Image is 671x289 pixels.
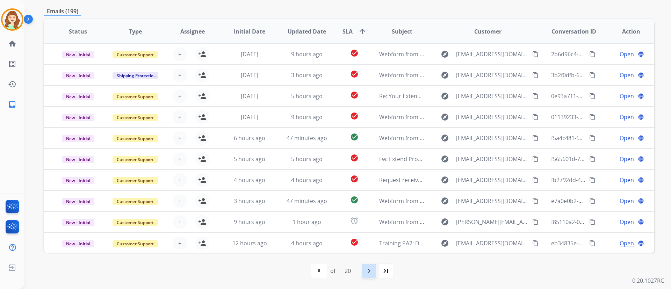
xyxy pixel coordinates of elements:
mat-icon: list_alt [8,60,16,68]
span: [DATE] [241,50,258,58]
span: 1 hour ago [293,218,321,226]
span: + [178,92,181,100]
button: + [173,131,187,145]
span: Initial Date [234,27,265,36]
p: 0.20.1027RC [632,276,664,285]
mat-icon: content_copy [532,198,539,204]
img: avatar [2,10,22,29]
span: e7a0e0b2-46f3-409c-b794-8658020ef175 [551,197,656,205]
span: [EMAIL_ADDRESS][DOMAIN_NAME] [456,50,528,58]
span: [DATE] [241,113,258,121]
span: New - Initial [62,51,94,58]
mat-icon: language [638,72,644,78]
span: f85110a2-01f9-4d56-86fd-5ad422e86ac8 [551,218,655,226]
span: New - Initial [62,219,94,226]
mat-icon: content_copy [589,198,596,204]
span: 9 hours ago [291,113,323,121]
mat-icon: content_copy [589,177,596,183]
mat-icon: explore [441,176,449,184]
mat-icon: content_copy [532,72,539,78]
mat-icon: content_copy [532,93,539,99]
p: Emails (199) [44,7,81,16]
span: Training PA2: Do Not Assign ([PERSON_NAME]) [379,239,501,247]
span: Conversation ID [551,27,596,36]
button: + [173,173,187,187]
mat-icon: language [638,51,644,57]
span: Open [620,176,634,184]
span: [EMAIL_ADDRESS][DOMAIN_NAME] [456,113,528,121]
div: 20 [339,264,356,278]
span: 9 hours ago [234,218,265,226]
span: New - Initial [62,135,94,142]
span: [PERSON_NAME][EMAIL_ADDRESS][DOMAIN_NAME] [456,218,528,226]
mat-icon: content_copy [532,114,539,120]
button: + [173,236,187,250]
button: + [173,215,187,229]
mat-icon: content_copy [532,156,539,162]
span: + [178,71,181,79]
span: fb2792dd-4a40-4c58-bc5c-863d8a563c62 [551,176,658,184]
span: + [178,155,181,163]
mat-icon: language [638,114,644,120]
span: Shipping Protection [113,72,160,79]
span: + [178,50,181,58]
mat-icon: language [638,177,644,183]
mat-icon: navigate_next [365,267,373,275]
mat-icon: check_circle [350,112,359,120]
span: 9 hours ago [291,50,323,58]
span: 5 hours ago [291,155,323,163]
span: 01139233-3414-429a-8bc8-9ac220bdda05 [551,113,659,121]
mat-icon: explore [441,155,449,163]
mat-icon: content_copy [589,219,596,225]
span: Subject [392,27,412,36]
mat-icon: check_circle [350,196,359,204]
span: 2b6d96c4-e192-4b90-85e3-66d4e92343aa [551,50,660,58]
span: + [178,113,181,121]
span: Open [620,197,634,205]
span: New - Initial [62,240,94,247]
span: f565601d-7477-4ef6-8c59-6e55311d1e3e [551,155,656,163]
div: of [330,267,335,275]
mat-icon: content_copy [532,177,539,183]
mat-icon: language [638,135,644,141]
button: + [173,47,187,61]
span: eb34835e-5319-4fa3-a74e-92d3e3303584 [551,239,658,247]
mat-icon: content_copy [532,240,539,246]
mat-icon: content_copy [589,72,596,78]
span: New - Initial [62,114,94,121]
span: + [178,218,181,226]
span: Customer Support [113,114,158,121]
span: [EMAIL_ADDRESS][DOMAIN_NAME] [456,197,528,205]
span: [DATE] [241,71,258,79]
span: Webform from [EMAIL_ADDRESS][DOMAIN_NAME] on [DATE] [379,197,537,205]
mat-icon: explore [441,218,449,226]
span: New - Initial [62,156,94,163]
span: Request received] Resolve the issue and log your decision. ͏‌ ͏‌ ͏‌ ͏‌ ͏‌ ͏‌ ͏‌ ͏‌ ͏‌ ͏‌ ͏‌ ͏‌ ͏‌... [379,176,586,184]
mat-icon: explore [441,239,449,247]
span: Customer Support [113,177,158,184]
mat-icon: person_add [198,176,207,184]
span: Customer Support [113,51,158,58]
mat-icon: inbox [8,100,16,109]
mat-icon: check_circle [350,49,359,57]
mat-icon: person_add [198,197,207,205]
span: Status [69,27,87,36]
mat-icon: person_add [198,155,207,163]
mat-icon: check_circle [350,175,359,183]
mat-icon: history [8,80,16,88]
span: [EMAIL_ADDRESS][DOMAIN_NAME] [456,92,528,100]
mat-icon: person_add [198,113,207,121]
span: Webform from [EMAIL_ADDRESS][DOMAIN_NAME] on [DATE] [379,50,537,58]
span: 3 hours ago [234,197,265,205]
span: Customer Support [113,198,158,205]
mat-icon: person_add [198,218,207,226]
span: [EMAIL_ADDRESS][DOMAIN_NAME] [456,155,528,163]
mat-icon: explore [441,50,449,58]
span: Customer Support [113,93,158,100]
mat-icon: explore [441,134,449,142]
span: Open [620,92,634,100]
mat-icon: content_copy [532,51,539,57]
span: 5 hours ago [291,92,323,100]
span: Open [620,239,634,247]
span: 47 minutes ago [287,134,327,142]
